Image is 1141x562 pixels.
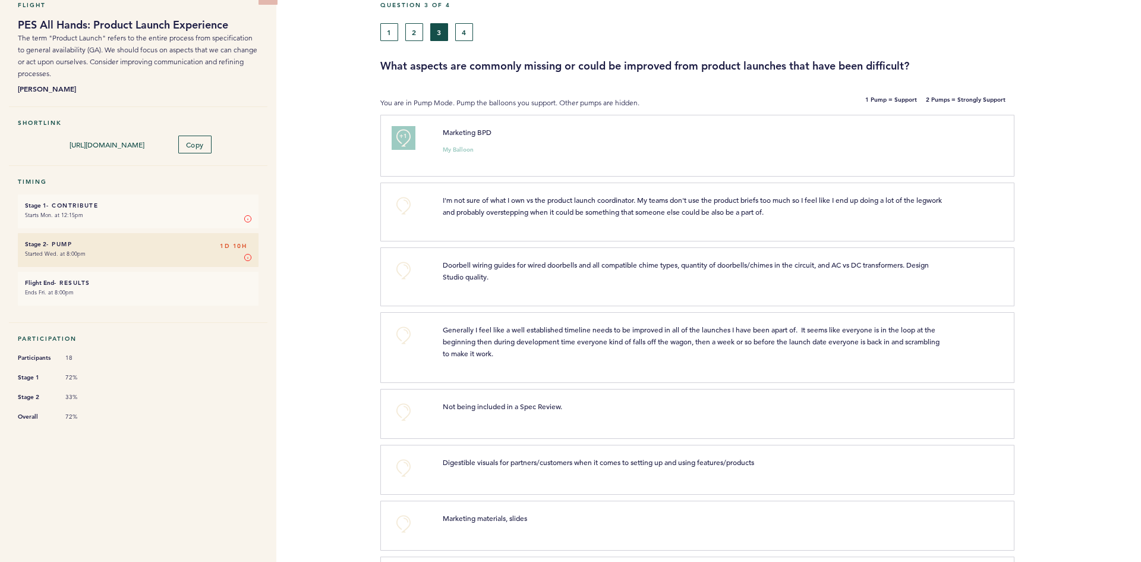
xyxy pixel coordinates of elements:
h5: Timing [18,178,259,186]
h6: - Contribute [25,202,251,209]
span: Generally I feel like a well established timeline needs to be improved in all of the launches I h... [443,325,941,358]
h1: PES All Hands: Product Launch Experience [18,18,259,32]
button: 1 [380,23,398,41]
span: 18 [65,354,101,362]
button: Copy [178,136,212,153]
span: 33% [65,393,101,401]
small: Flight End [25,279,54,287]
h5: Flight [18,1,259,9]
time: Starts Mon. at 12:15pm [25,211,83,219]
span: Stage 1 [18,372,53,384]
h5: Question 3 of 4 [380,1,1132,9]
span: Stage 2 [18,391,53,403]
small: Stage 1 [25,202,46,209]
h5: Shortlink [18,119,259,127]
span: +1 [399,130,408,142]
span: 72% [65,413,101,421]
button: 2 [405,23,423,41]
button: +1 [392,126,415,150]
span: Digestible visuals for partners/customers when it comes to setting up and using features/products [443,457,754,467]
time: Ends Fri. at 8:00pm [25,288,74,296]
b: 2 Pumps = Strongly Support [926,97,1006,109]
button: 3 [430,23,448,41]
span: Marketing BPD [443,127,491,137]
span: Not being included in a Spec Review. [443,401,562,411]
h6: - Results [25,279,251,287]
span: Marketing materials, slides [443,513,527,523]
small: Stage 2 [25,240,46,248]
small: My Balloon [443,147,474,153]
time: Started Wed. at 8:00pm [25,250,86,258]
span: Overall [18,411,53,423]
b: 1 Pump = Support [865,97,917,109]
span: Participants [18,352,53,364]
span: 1D 10H [220,240,247,252]
h3: What aspects are commonly missing or could be improved from product launches that have been diffi... [380,59,1132,73]
p: You are in Pump Mode. Pump the balloons you support. Other pumps are hidden. [380,97,752,109]
span: Copy [186,140,204,149]
b: [PERSON_NAME] [18,83,259,95]
h5: Participation [18,335,259,343]
h6: - Pump [25,240,251,248]
span: Doorbell wiring guides for wired doorbells and all compatible chime types, quantity of doorbells/... [443,260,931,281]
span: I'm not sure of what I own vs the product launch coordinator. My teams don't use the product brie... [443,195,944,216]
span: 72% [65,373,101,382]
span: The term "Product Launch" refers to the entire process from specification to general availability... [18,33,257,78]
button: 4 [455,23,473,41]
